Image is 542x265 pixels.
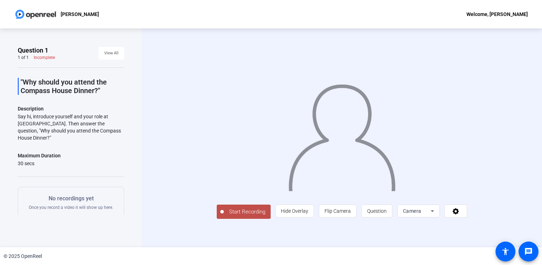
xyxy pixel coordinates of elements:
[18,160,61,167] div: 30 secs
[281,208,308,214] span: Hide Overlay
[367,208,387,214] span: Question
[18,46,48,55] span: Question 1
[14,7,57,21] img: OpenReel logo
[34,55,55,60] div: Incomplete
[524,247,533,256] mat-icon: message
[275,205,314,217] button: Hide Overlay
[18,104,124,113] p: Description
[319,205,356,217] button: Flip Camera
[288,78,396,191] img: overlay
[466,10,528,18] div: Welcome, [PERSON_NAME]
[99,47,124,60] button: View All
[29,194,113,210] div: Once you record a video it will show up here.
[361,205,392,217] button: Question
[224,208,271,216] span: Start Recording
[61,10,99,18] p: [PERSON_NAME]
[18,113,124,141] div: Say hi, introduce yourself and your role at [GEOGRAPHIC_DATA]. Then answer the question, "Why sho...
[104,48,118,59] span: View All
[18,151,61,160] div: Maximum Duration
[501,247,510,256] mat-icon: accessibility
[217,205,271,219] button: Start Recording
[4,253,42,260] div: © 2025 OpenReel
[403,208,421,214] span: Camera
[325,208,351,214] span: Flip Camera
[29,194,113,203] p: No recordings yet
[21,78,124,95] p: "Why should you attend the Compass House Dinner?"
[18,55,29,60] div: 1 of 1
